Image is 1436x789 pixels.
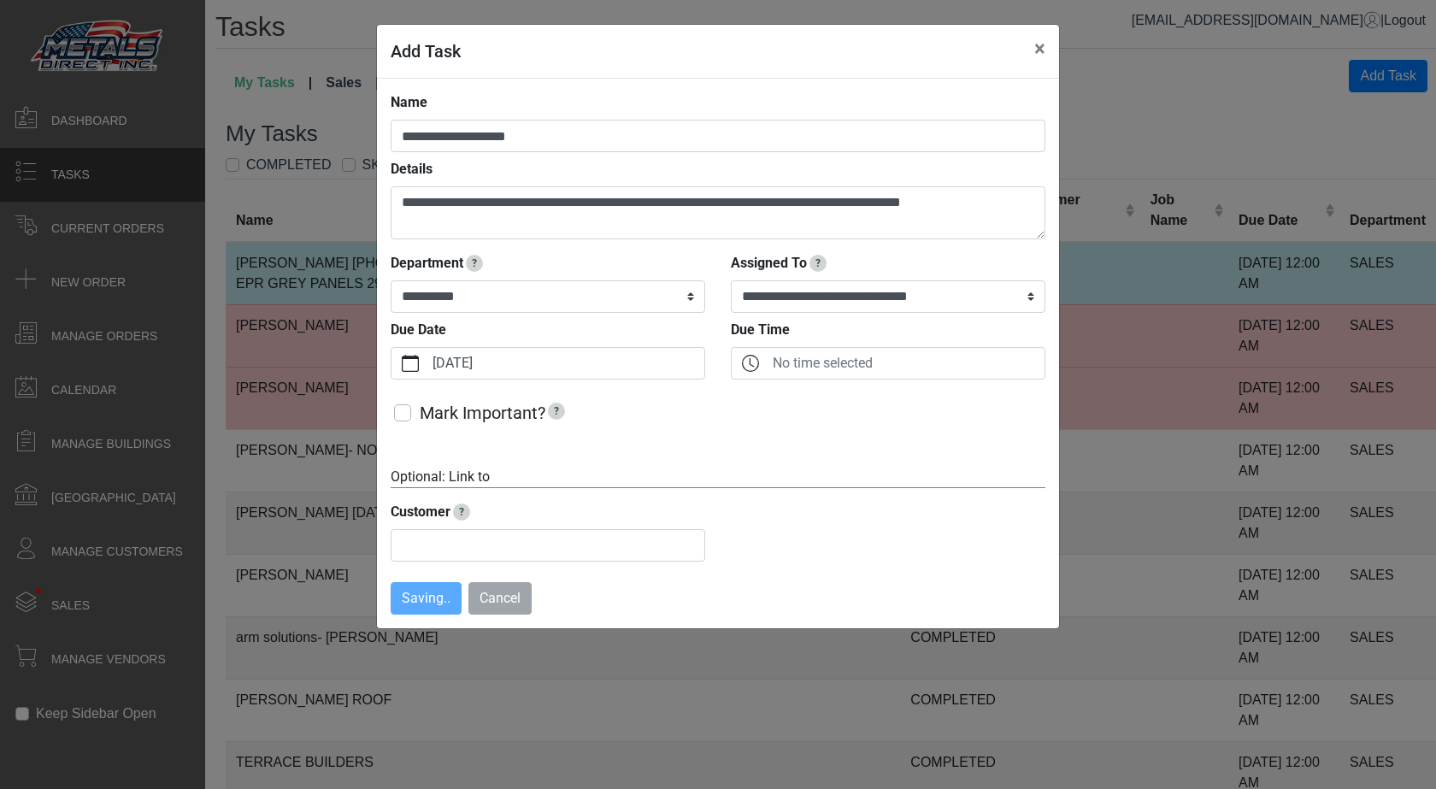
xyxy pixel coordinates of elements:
[402,590,450,606] span: Saving..
[391,161,433,177] strong: Details
[769,348,1045,379] label: No time selected
[391,582,462,615] button: Saving..
[391,467,1045,488] div: Optional: Link to
[391,94,427,110] strong: Name
[429,348,704,379] label: [DATE]
[731,255,807,271] strong: Assigned To
[453,503,470,521] span: Start typing to pull up a list of customers. You must select a customer from the list.
[391,503,450,520] strong: Customer
[391,321,446,338] strong: Due Date
[466,255,483,272] span: Selecting a department will automatically assign to an employee in that department
[809,255,827,272] span: Track who this task is assigned to
[391,38,461,64] h5: Add Task
[1021,25,1059,73] button: Close
[391,348,429,379] button: calendar
[391,255,463,271] strong: Department
[420,400,568,426] label: Mark Important?
[731,321,790,338] strong: Due Time
[548,403,565,420] span: Marking a task as important will make it show up at the top of task lists
[468,582,532,615] button: Cancel
[402,355,419,372] svg: calendar
[732,348,769,379] button: clock
[742,355,759,372] svg: clock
